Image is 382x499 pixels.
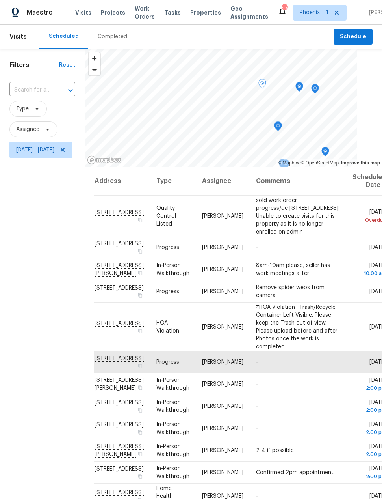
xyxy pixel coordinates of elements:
button: Open [65,85,76,96]
span: [DATE] - [DATE] [16,146,54,154]
span: - [256,381,258,387]
span: Progress [156,289,179,294]
span: - [256,359,258,365]
span: Visits [9,28,27,45]
span: Phoenix + 1 [300,9,328,17]
span: In-Person Walkthrough [156,444,189,457]
div: Scheduled [49,32,79,40]
span: In-Person Walkthrough [156,263,189,276]
span: [PERSON_NAME] [202,245,243,250]
th: Address [94,167,150,196]
span: Maestro [27,9,53,17]
th: Type [150,167,196,196]
span: 2-4 if possible [256,448,294,453]
span: [PERSON_NAME] [202,324,243,329]
button: Copy Address [137,384,144,391]
canvas: Map [85,49,356,167]
span: Geo Assignments [230,5,268,21]
div: Map marker [321,147,329,159]
span: In-Person Walkthrough [156,466,189,479]
div: Map marker [274,121,282,134]
span: Progress [156,359,179,365]
button: Copy Address [137,269,144,277]
span: [PERSON_NAME] [202,289,243,294]
span: Projects [101,9,125,17]
button: Schedule [334,29,373,45]
button: Zoom out [89,64,100,75]
input: Search for an address... [9,84,53,96]
span: 8am-10am please, seller has work meetings after [256,263,330,276]
span: Schedule [340,32,366,42]
button: Copy Address [137,450,144,458]
span: Progress [156,245,179,250]
span: [PERSON_NAME] [202,359,243,365]
span: Type [16,105,29,113]
th: Comments [250,167,346,196]
button: Copy Address [137,407,144,414]
span: - [256,245,258,250]
button: Copy Address [137,248,144,255]
button: Copy Address [137,327,144,334]
div: Completed [98,33,127,41]
span: Quality Control Listed [156,205,176,226]
span: - [256,426,258,431]
button: Zoom in [89,52,100,64]
a: Improve this map [341,160,380,166]
span: Properties [190,9,221,17]
div: Map marker [295,82,303,94]
div: 27 [282,5,287,13]
span: Confirmed 2pm appointment [256,470,334,475]
span: Work Orders [135,5,155,21]
a: OpenStreetMap [300,160,339,166]
span: [PERSON_NAME] [202,448,243,453]
span: [PERSON_NAME] [202,213,243,219]
a: Mapbox homepage [87,155,122,164]
span: [PERSON_NAME] [202,470,243,475]
h1: Filters [9,61,59,69]
span: [PERSON_NAME] [202,267,243,272]
span: - [256,404,258,409]
span: Remove spider webs from camera [256,285,325,298]
span: #HOA-Violation : Trash/Recycle Container Left Visible. Please keep the Trash out of view. Please ... [256,304,337,349]
span: [PERSON_NAME] [202,381,243,387]
span: Visits [75,9,91,17]
span: [PERSON_NAME] [202,404,243,409]
div: Reset [59,61,75,69]
span: - [256,493,258,499]
span: Tasks [164,10,181,15]
span: [PERSON_NAME] [202,493,243,499]
button: Copy Address [137,473,144,480]
div: Map marker [311,84,319,96]
span: In-Person Walkthrough [156,400,189,413]
span: HOA Violation [156,320,179,333]
div: Map marker [258,79,266,91]
button: Copy Address [137,292,144,299]
span: Assignee [16,125,39,133]
button: Copy Address [137,363,144,370]
span: In-Person Walkthrough [156,378,189,391]
button: Copy Address [137,429,144,436]
span: [PERSON_NAME] [202,426,243,431]
span: sold work order progress/qc . Unable to create visits for this property as it is no longer enroll... [256,197,340,234]
span: In-Person Walkthrough [156,422,189,435]
th: Assignee [196,167,250,196]
a: Mapbox [278,160,299,166]
button: Copy Address [137,216,144,223]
